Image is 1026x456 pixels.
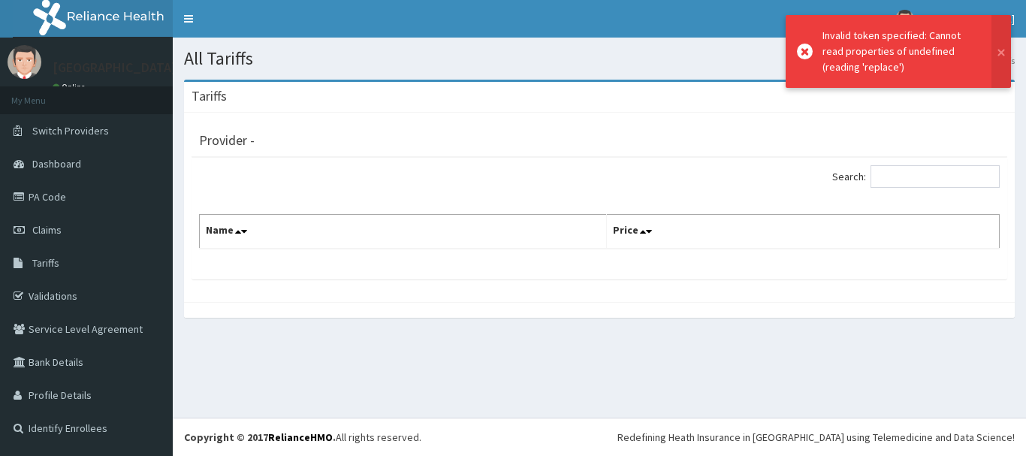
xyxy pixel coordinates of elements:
span: Dashboard [32,157,81,171]
span: Tariffs [32,256,59,270]
a: RelianceHMO [268,430,333,444]
th: Price [607,215,1000,249]
div: Invalid token specified: Cannot read properties of undefined (reading 'replace') [822,28,977,75]
h1: All Tariffs [184,49,1015,68]
label: Search: [832,165,1000,188]
span: Claims [32,223,62,237]
a: Online [53,82,89,92]
span: Switch Providers [32,124,109,137]
footer: All rights reserved. [173,418,1026,456]
strong: Copyright © 2017 . [184,430,336,444]
span: [GEOGRAPHIC_DATA] [923,12,1015,26]
th: Name [200,215,607,249]
img: User Image [8,45,41,79]
div: Redefining Heath Insurance in [GEOGRAPHIC_DATA] using Telemedicine and Data Science! [617,430,1015,445]
p: [GEOGRAPHIC_DATA] [53,61,177,74]
h3: Provider - [199,134,255,147]
img: User Image [895,10,914,29]
h3: Tariffs [192,89,227,103]
input: Search: [871,165,1000,188]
